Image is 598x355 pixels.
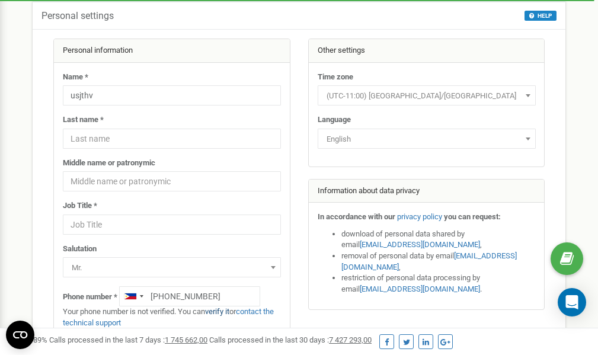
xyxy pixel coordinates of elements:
[341,251,517,271] a: [EMAIL_ADDRESS][DOMAIN_NAME]
[63,85,281,105] input: Name
[63,200,97,212] label: Job Title *
[309,39,545,63] div: Other settings
[63,257,281,277] span: Mr.
[558,288,586,316] div: Open Intercom Messenger
[397,212,442,221] a: privacy policy
[209,335,372,344] span: Calls processed in the last 30 days :
[205,307,229,316] a: verify it
[63,307,274,327] a: contact the technical support
[341,273,536,295] li: restriction of personal data processing by email .
[341,251,536,273] li: removal of personal data by email ,
[120,287,147,306] div: Telephone country code
[67,260,277,276] span: Mr.
[318,85,536,105] span: (UTC-11:00) Pacific/Midway
[6,321,34,349] button: Open CMP widget
[360,284,480,293] a: [EMAIL_ADDRESS][DOMAIN_NAME]
[444,212,501,221] strong: you can request:
[63,244,97,255] label: Salutation
[318,72,353,83] label: Time zone
[63,72,88,83] label: Name *
[322,88,532,104] span: (UTC-11:00) Pacific/Midway
[318,114,351,126] label: Language
[322,131,532,148] span: English
[360,240,480,249] a: [EMAIL_ADDRESS][DOMAIN_NAME]
[54,39,290,63] div: Personal information
[119,286,260,306] input: +1-800-555-55-55
[49,335,207,344] span: Calls processed in the last 7 days :
[329,335,372,344] u: 7 427 293,00
[525,11,557,21] button: HELP
[63,158,155,169] label: Middle name or patronymic
[63,114,104,126] label: Last name *
[165,335,207,344] u: 1 745 662,00
[63,129,281,149] input: Last name
[41,11,114,21] h5: Personal settings
[309,180,545,203] div: Information about data privacy
[63,292,117,303] label: Phone number *
[63,171,281,191] input: Middle name or patronymic
[341,229,536,251] li: download of personal data shared by email ,
[63,306,281,328] p: Your phone number is not verified. You can or
[318,129,536,149] span: English
[63,215,281,235] input: Job Title
[318,212,395,221] strong: In accordance with our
